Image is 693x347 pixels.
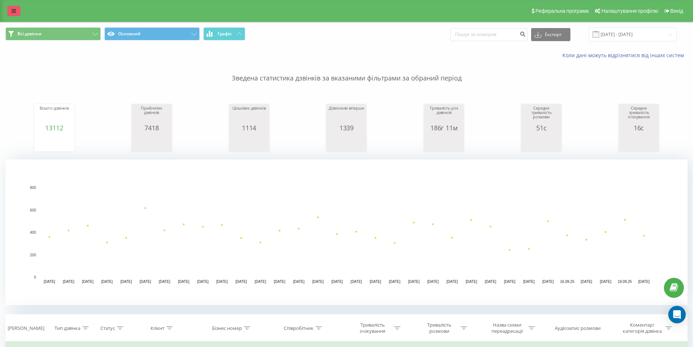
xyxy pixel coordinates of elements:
button: Основний [104,27,200,40]
text: 600 [30,208,36,212]
text: [DATE] [63,280,75,284]
div: 1339 [328,124,365,131]
div: Статус [100,325,115,331]
text: [DATE] [351,280,362,284]
div: Всього дзвінків [36,106,72,124]
svg: A chart. [36,131,72,153]
text: [DATE] [101,280,113,284]
div: Дзвонили вперше [328,106,365,124]
text: [DATE] [293,280,304,284]
text: 200 [30,253,36,257]
text: 0 [34,275,36,279]
div: Тривалість усіх дзвінків [426,106,462,124]
div: 16с [621,124,657,131]
button: Експорт [531,28,570,41]
svg: A chart. [621,131,657,153]
button: Графік [203,27,245,40]
span: Вихід [670,8,683,14]
text: [DATE] [370,280,381,284]
span: Реферальна програма [535,8,589,14]
text: [DATE] [331,280,343,284]
text: [DATE] [44,280,55,284]
text: [DATE] [389,280,401,284]
text: [DATE] [466,280,477,284]
text: [DATE] [485,280,497,284]
text: [DATE] [408,280,420,284]
div: 186г 11м [426,124,462,131]
svg: A chart. [523,131,559,153]
div: Тип дзвінка [55,325,80,331]
text: [DATE] [159,280,170,284]
text: [DATE] [523,280,535,284]
div: Тривалість розмови [420,322,459,334]
text: [DATE] [235,280,247,284]
div: Прийнятих дзвінків [134,106,170,124]
text: 16.09.25 [560,280,574,284]
div: 51с [523,124,559,131]
text: 400 [30,230,36,234]
text: [DATE] [446,280,458,284]
div: Цільових дзвінків [231,106,267,124]
span: Графік [218,31,232,36]
div: 13112 [36,124,72,131]
div: Коментар/категорія дзвінка [621,322,664,334]
text: [DATE] [427,280,439,284]
div: Співробітник [284,325,314,331]
text: 19.09.25 [618,280,632,284]
text: [DATE] [178,280,190,284]
text: 800 [30,186,36,190]
span: Налаштування профілю [601,8,658,14]
p: Зведена статистика дзвінків за вказаними фільтрами за обраний період [5,59,688,83]
text: [DATE] [216,280,228,284]
svg: A chart. [5,159,688,305]
a: Коли дані можуть відрізнятися вiд інших систем [562,52,688,59]
text: [DATE] [140,280,151,284]
div: Клієнт [151,325,164,331]
div: Назва схеми переадресації [487,322,526,334]
div: Тривалість очікування [353,322,392,334]
input: Пошук за номером [450,28,527,41]
svg: A chart. [231,131,267,153]
text: [DATE] [120,280,132,284]
text: [DATE] [312,280,324,284]
svg: A chart. [426,131,462,153]
div: [PERSON_NAME] [8,325,44,331]
text: [DATE] [581,280,592,284]
div: Бізнес номер [212,325,242,331]
text: [DATE] [542,280,554,284]
button: Всі дзвінки [5,27,101,40]
text: [DATE] [82,280,94,284]
text: [DATE] [255,280,266,284]
div: Середня тривалість розмови [523,106,559,124]
div: Середня тривалість очікування [621,106,657,124]
svg: A chart. [134,131,170,153]
div: 7418 [134,124,170,131]
svg: A chart. [328,131,365,153]
text: [DATE] [600,280,612,284]
div: Аудіозапис розмови [555,325,601,331]
text: [DATE] [504,280,515,284]
div: Open Intercom Messenger [668,306,686,323]
div: 1114 [231,124,267,131]
text: [DATE] [197,280,209,284]
span: Всі дзвінки [17,31,41,37]
text: [DATE] [638,280,650,284]
text: [DATE] [274,280,286,284]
